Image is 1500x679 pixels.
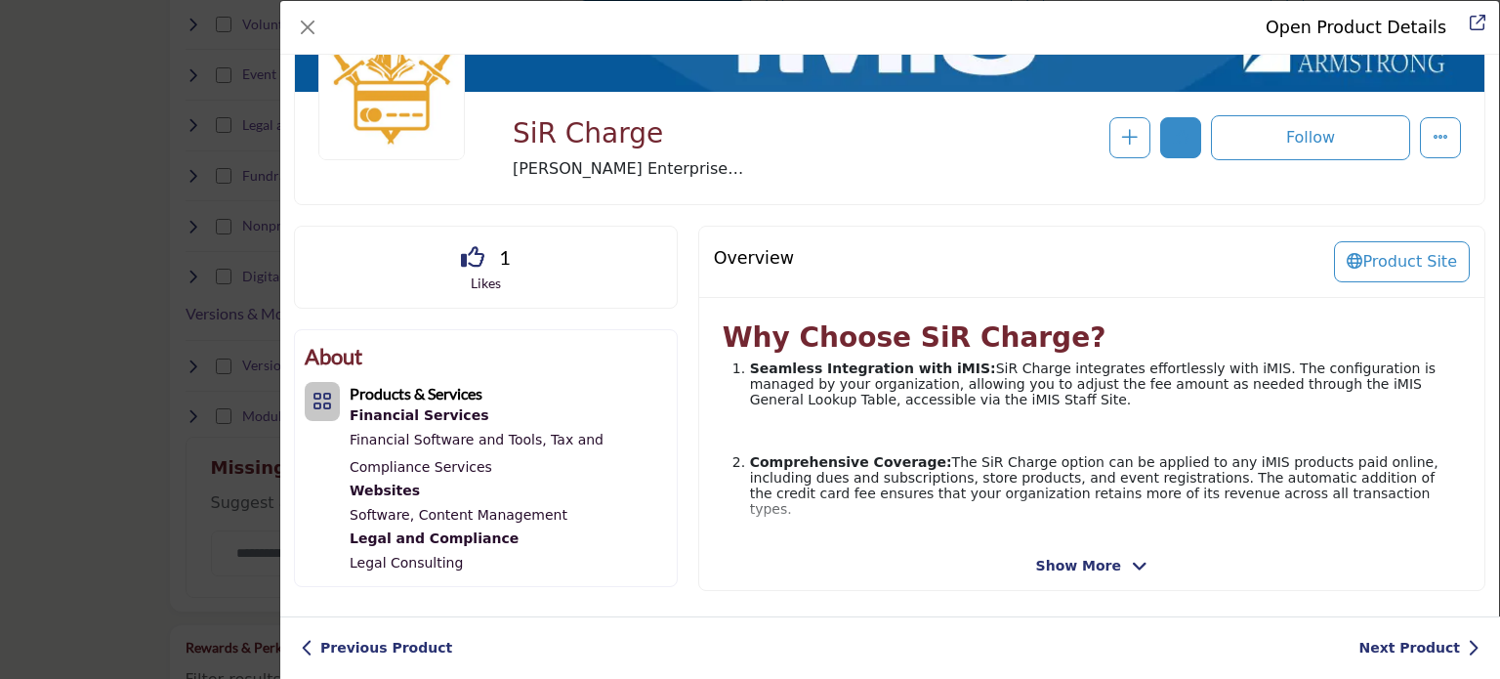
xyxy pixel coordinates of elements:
[350,529,667,549] div: Skilled professionals ensuring your organization stays compliant with all applicable laws, regula...
[419,507,567,523] a: Content Management
[350,405,667,426] div: Trusted advisors and services for all your financial management, accounting, and reporting needs.
[350,405,667,426] a: Financial Services
[1036,556,1121,576] span: Show More
[499,242,511,272] span: 1
[1358,638,1479,658] a: Next Product
[318,14,465,160] img: sir-charge logo
[350,507,414,523] a: Software,
[750,361,996,376] strong: Seamless Integration with iMIS:
[319,274,652,293] p: Likes
[513,157,787,181] span: [PERSON_NAME] Enterprise Communications
[714,248,794,269] h5: Overview
[305,340,667,372] h2: About
[1334,241,1470,282] button: Product Site
[350,384,482,403] b: Products & Services
[723,321,1106,354] strong: Why Choose SiR Charge?
[350,387,482,403] a: Products & Services
[513,117,787,150] h2: SiR Charge
[750,454,1461,564] li: The SiR Charge option can be applied to any iMIS products paid online, including dues and subscri...
[350,555,463,571] a: Legal Consulting
[750,454,952,470] strong: Comprehensive Coverage:
[1266,18,1446,37] a: Open Product Details
[294,14,321,41] button: Close
[750,361,1461,454] li: SiR Charge integrates effortlessly with iMIS. The configuration is managed by your organization, ...
[1420,117,1461,158] button: More Options
[301,638,452,658] a: Previous Product
[350,529,667,549] a: Legal and Compliance
[350,481,667,501] a: Websites
[350,432,547,447] a: Financial Software and Tools,
[1211,115,1410,160] button: Follow
[350,481,667,501] div: Website management, consulting, products, services and add-ons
